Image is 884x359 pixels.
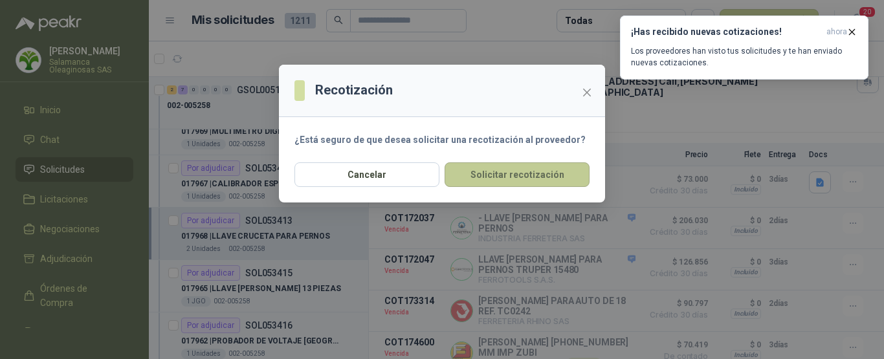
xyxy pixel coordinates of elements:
strong: ¿Está seguro de que desea solicitar una recotización al proveedor? [294,135,586,145]
span: close [582,87,592,98]
button: Close [577,82,597,103]
button: Solicitar recotización [445,162,590,187]
h3: Recotización [315,80,393,100]
button: Cancelar [294,162,439,187]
